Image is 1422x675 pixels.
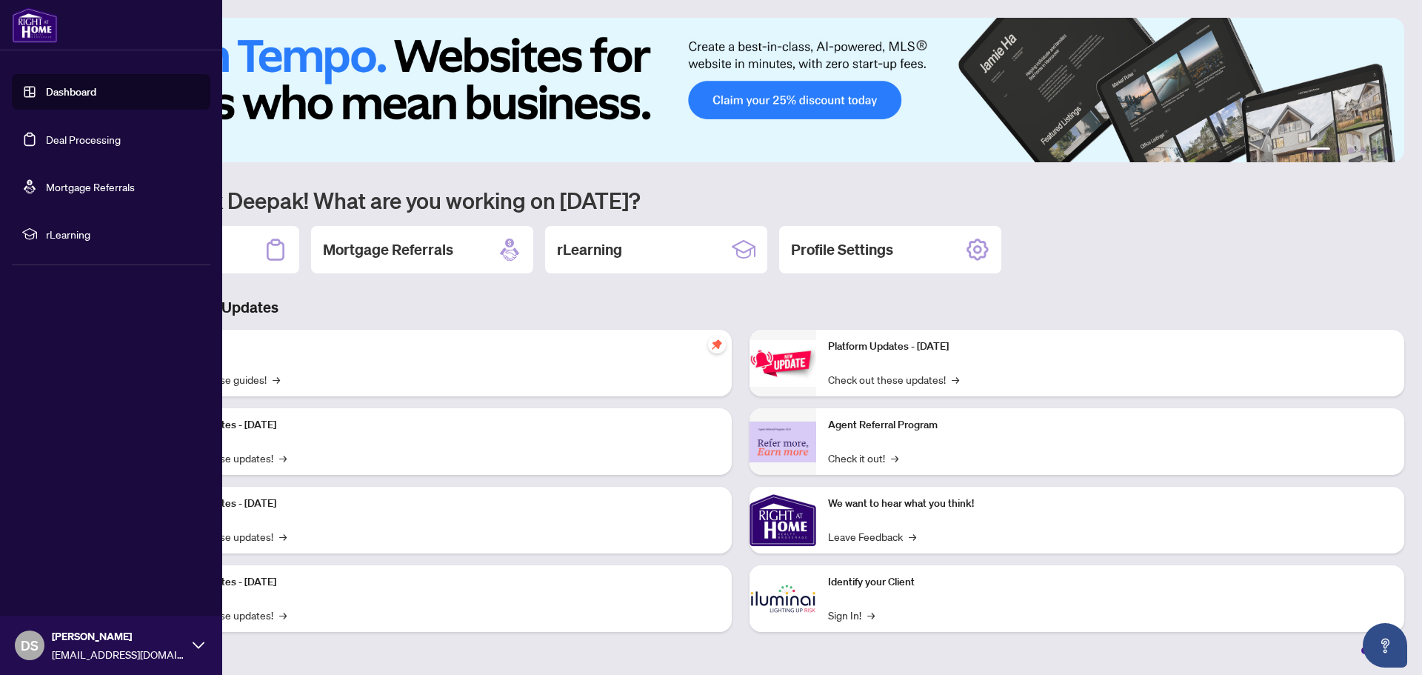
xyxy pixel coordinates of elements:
h3: Brokerage & Industry Updates [77,297,1404,318]
img: Agent Referral Program [750,422,816,462]
p: Platform Updates - [DATE] [156,574,720,591]
img: Identify your Client [750,565,816,632]
a: Deal Processing [46,133,121,146]
span: [PERSON_NAME] [52,628,185,645]
p: Self-Help [156,339,720,355]
span: DS [21,635,39,656]
span: → [867,607,875,623]
a: Dashboard [46,85,96,99]
button: 4 [1360,147,1366,153]
span: → [279,607,287,623]
a: Check out these updates!→ [828,371,959,388]
span: rLearning [46,226,200,242]
span: → [952,371,959,388]
img: Slide 0 [77,18,1404,162]
button: 2 [1336,147,1342,153]
h1: Welcome back Deepak! What are you working on [DATE]? [77,186,1404,214]
h2: rLearning [557,239,622,260]
img: We want to hear what you think! [750,487,816,553]
a: Leave Feedback→ [828,528,916,545]
span: pushpin [708,336,726,353]
button: Open asap [1363,623,1407,668]
span: → [273,371,280,388]
button: 5 [1372,147,1378,153]
span: → [279,450,287,466]
p: We want to hear what you think! [828,496,1392,512]
span: → [909,528,916,545]
a: Sign In!→ [828,607,875,623]
h2: Mortgage Referrals [323,239,453,260]
h2: Profile Settings [791,239,893,260]
img: Platform Updates - June 23, 2025 [750,340,816,387]
button: 6 [1383,147,1389,153]
p: Platform Updates - [DATE] [156,496,720,512]
button: 3 [1348,147,1354,153]
p: Agent Referral Program [828,417,1392,433]
span: → [891,450,898,466]
p: Platform Updates - [DATE] [156,417,720,433]
a: Mortgage Referrals [46,180,135,193]
p: Identify your Client [828,574,1392,591]
button: 1 [1306,147,1330,153]
img: logo [12,7,58,43]
a: Check it out!→ [828,450,898,466]
p: Platform Updates - [DATE] [828,339,1392,355]
span: [EMAIL_ADDRESS][DOMAIN_NAME] [52,646,185,662]
span: → [279,528,287,545]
